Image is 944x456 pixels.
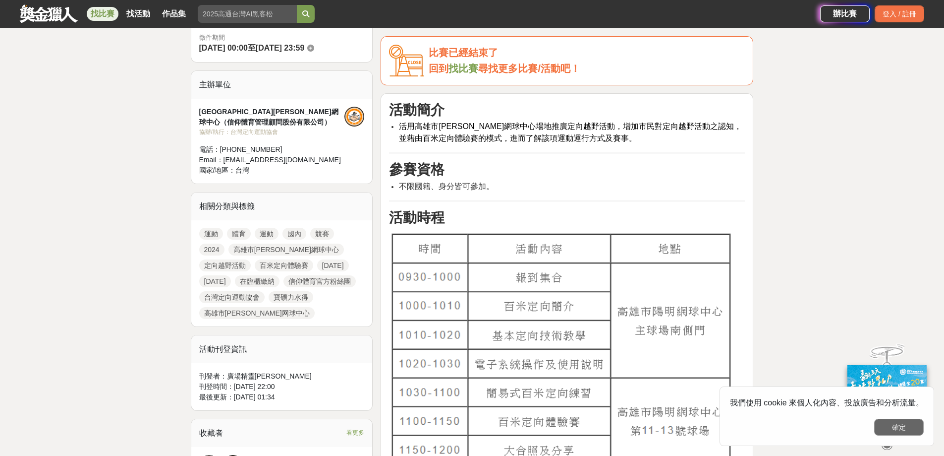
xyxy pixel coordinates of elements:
[389,210,444,225] strong: 活動時程
[389,45,424,77] img: Icon
[255,260,313,271] a: 百米定向體驗賽
[158,7,190,21] a: 作品集
[448,63,478,74] a: 找比賽
[122,7,154,21] a: 找活動
[199,128,345,136] div: 協辦/執行： 台灣定向運動協會
[269,291,313,303] a: 寶礦力水得
[191,193,373,220] div: 相關分類與標籤
[235,275,279,287] a: 在臨櫃繳納
[389,102,444,118] strong: 活動簡介
[199,371,365,382] div: 刊登者： 廣場精靈[PERSON_NAME]
[199,166,236,174] span: 國家/地區：
[256,44,304,52] span: [DATE] 23:59
[199,44,248,52] span: [DATE] 00:00
[346,427,364,438] span: 看更多
[429,45,745,61] div: 比賽已經結束了
[199,260,251,271] a: 定向越野活動
[283,275,356,287] a: 信仰體育官方粉絲團
[399,182,494,191] span: 不限國籍、身分皆可參加。
[199,275,231,287] a: [DATE]
[199,392,365,402] div: 最後更新： [DATE] 01:34
[820,5,870,22] a: 辦比賽
[87,7,118,21] a: 找比賽
[198,5,297,23] input: 2025高通台灣AI黑客松
[730,398,924,407] span: 我們使用 cookie 來個人化內容、投放廣告和分析流量。
[199,307,315,319] a: 高雄市[PERSON_NAME]网球中心
[199,291,265,303] a: 台灣定向運動協會
[875,5,924,22] div: 登入 / 註冊
[847,365,927,431] img: ff197300-f8ee-455f-a0ae-06a3645bc375.jpg
[429,63,448,74] span: 回到
[389,162,444,177] strong: 參賽資格
[874,419,924,436] button: 確定
[317,260,349,271] a: [DATE]
[282,228,306,240] a: 國內
[199,155,345,165] div: Email： [EMAIL_ADDRESS][DOMAIN_NAME]
[228,244,344,256] a: 高雄市[PERSON_NAME]網球中心
[199,144,345,155] div: 電話： [PHONE_NUMBER]
[191,71,373,99] div: 主辦單位
[199,228,223,240] a: 運動
[235,166,249,174] span: 台灣
[199,382,365,392] div: 刊登時間： [DATE] 22:00
[399,122,742,142] span: 活用高雄市[PERSON_NAME]網球中心場地推廣定向越野活動，增加市民對定向越野活動之認知，並藉由百米定向體驗賽的模式，進而了解該項運動運行方式及賽事。
[199,34,225,41] span: 徵件期間
[248,44,256,52] span: 至
[255,228,278,240] a: 運動
[199,244,224,256] a: 2024
[310,228,334,240] a: 競賽
[191,335,373,363] div: 活動刊登資訊
[199,107,345,128] div: [GEOGRAPHIC_DATA][PERSON_NAME]網球中心（信仰體育管理顧問股份有限公司）
[478,63,580,74] span: 尋找更多比賽/活動吧！
[199,429,223,437] span: 收藏者
[227,228,251,240] a: 體育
